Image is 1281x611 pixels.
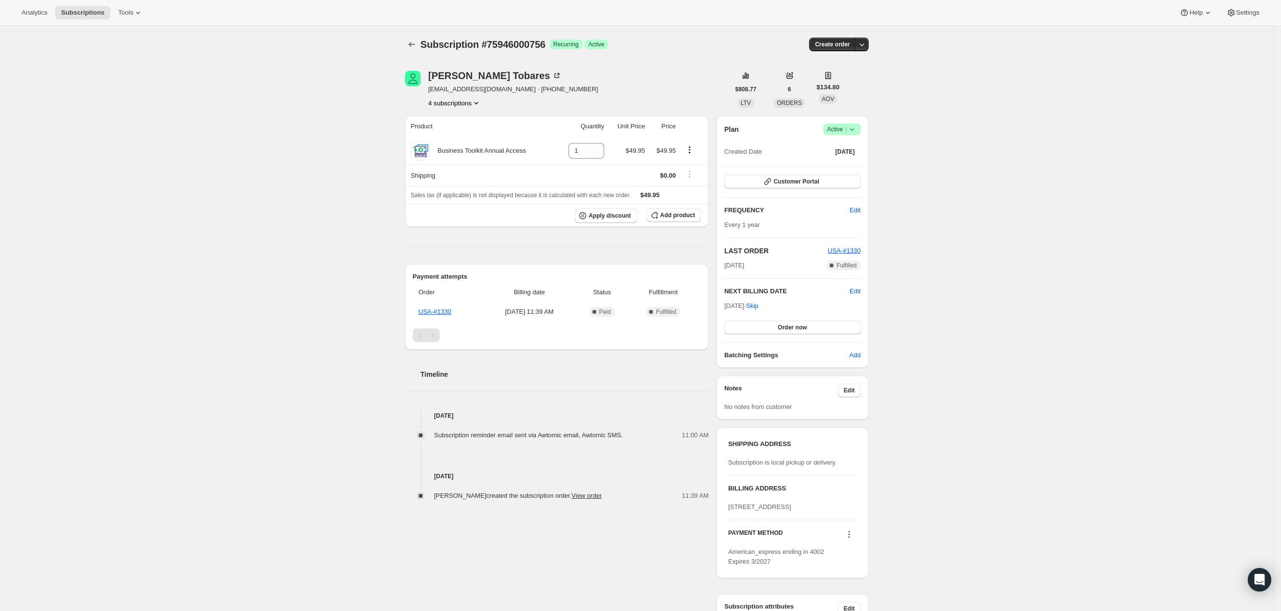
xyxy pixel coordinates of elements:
span: [STREET_ADDRESS] [728,503,791,510]
nav: Pagination [413,328,701,342]
span: Subscription reminder email sent via Awtomic email, Awtomic SMS. [434,431,623,439]
th: Order [413,282,484,303]
span: Created Date [724,147,762,157]
span: Every 1 year [724,221,760,228]
button: Edit [844,203,866,218]
th: Price [648,116,679,137]
h3: BILLING ADDRESS [728,484,856,493]
span: Sales tax (if applicable) is not displayed because it is calculated with each new order. [411,192,631,199]
button: Edit [838,384,861,397]
span: Customer Portal [773,178,819,185]
span: Subscriptions [61,9,104,17]
span: Subscription is local pickup or delivery. [728,459,836,466]
span: LTV [741,100,751,106]
span: $49.95 [640,191,660,199]
span: American_express ending in 4002 Expires 3/2027 [728,548,824,565]
span: Apply discount [589,212,631,220]
span: Create order [815,41,850,48]
button: Analytics [16,6,53,20]
h6: Batching Settings [724,350,849,360]
a: View order [571,492,602,499]
span: Edit [844,387,855,394]
span: Active [589,41,605,48]
h2: Timeline [421,369,709,379]
button: Tools [112,6,149,20]
span: [PERSON_NAME] created the subscription order. [434,492,602,499]
span: No notes from customer [724,403,792,410]
button: Order now [724,321,860,334]
h3: SHIPPING ADDRESS [728,439,856,449]
span: Skip [746,301,758,311]
h2: Plan [724,124,739,134]
button: Customer Portal [724,175,860,188]
span: Fulfilled [656,308,676,316]
span: [DATE] · 11:39 AM [486,307,572,317]
span: Fulfillment [631,287,695,297]
span: Active [827,124,857,134]
a: USA-#1330 [828,247,860,254]
span: | [845,125,847,133]
h3: Notes [724,384,838,397]
span: Paid [599,308,611,316]
button: Product actions [428,98,482,108]
span: 6 [788,85,791,93]
h4: [DATE] [405,411,709,421]
span: $134.80 [816,82,839,92]
span: Add [849,350,860,360]
span: Recurring [553,41,579,48]
button: [DATE] [830,145,861,159]
h2: FREQUENCY [724,205,850,215]
span: Billing date [486,287,572,297]
button: $808.77 [730,82,762,96]
span: Settings [1236,9,1260,17]
th: Unit Price [607,116,648,137]
span: Fulfilled [836,262,856,269]
button: 6 [782,82,797,96]
span: Tools [118,9,133,17]
div: Open Intercom Messenger [1248,568,1271,591]
h4: [DATE] [405,471,709,481]
span: AOV [822,96,834,102]
div: Business Toolkit Annual Access [430,146,526,156]
span: [DATE] · [724,302,758,309]
span: ORDERS [777,100,802,106]
button: Subscriptions [55,6,110,20]
img: product img [411,141,430,161]
span: [DATE] [724,261,744,270]
h2: Payment attempts [413,272,701,282]
span: Subscription #75946000756 [421,39,546,50]
button: Add product [647,208,701,222]
button: Skip [740,298,764,314]
span: Edit [850,205,860,215]
button: Shipping actions [682,169,697,180]
button: Add [843,347,866,363]
span: $808.77 [735,85,756,93]
span: Analytics [21,9,47,17]
span: 11:39 AM [682,491,709,501]
span: 11:00 AM [682,430,709,440]
th: Quantity [556,116,607,137]
a: USA-#1330 [419,308,451,315]
button: Settings [1220,6,1265,20]
h2: NEXT BILLING DATE [724,286,850,296]
button: Create order [809,38,855,51]
button: Apply discount [575,208,637,223]
button: Product actions [682,144,697,155]
h2: LAST ORDER [724,246,828,256]
span: Status [578,287,626,297]
th: Product [405,116,557,137]
span: Add product [660,211,695,219]
span: Help [1189,9,1202,17]
button: Edit [850,286,860,296]
span: $49.95 [626,147,645,154]
span: $0.00 [660,172,676,179]
button: Help [1174,6,1218,20]
span: [EMAIL_ADDRESS][DOMAIN_NAME] · [PHONE_NUMBER] [428,84,598,94]
div: [PERSON_NAME] Tobares [428,71,562,81]
span: Vanessa Tobares [405,71,421,86]
span: [DATE] [835,148,855,156]
h3: PAYMENT METHOD [728,529,783,542]
span: Order now [778,324,807,331]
